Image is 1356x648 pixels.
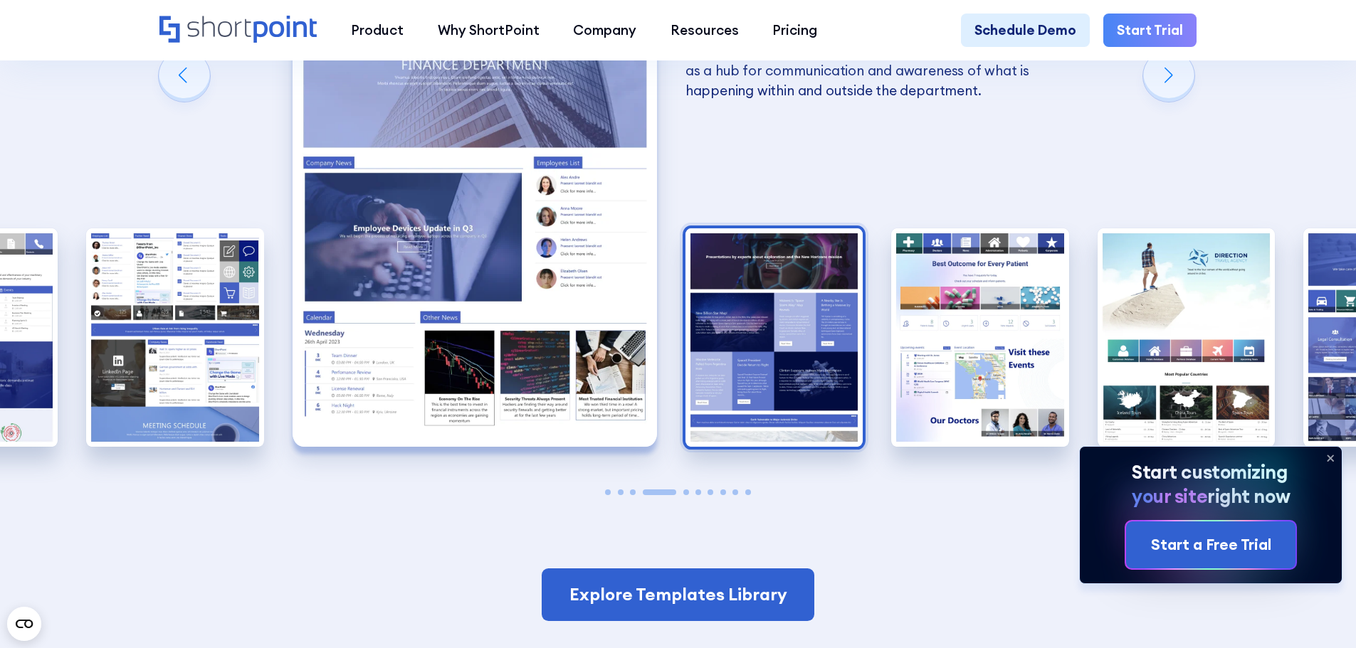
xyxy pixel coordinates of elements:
[1103,14,1197,48] a: Start Trial
[334,14,421,48] a: Product
[685,228,863,447] div: 5 / 10
[618,489,624,495] span: Go to slide 2
[756,14,835,48] a: Pricing
[159,16,317,45] a: Home
[556,14,653,48] a: Company
[351,20,404,41] div: Product
[1143,51,1194,102] div: Next slide
[573,20,636,41] div: Company
[708,489,713,495] span: Go to slide 7
[86,228,264,447] img: Intranet Page Example Social
[86,228,264,447] div: 3 / 10
[720,489,726,495] span: Go to slide 8
[653,14,756,48] a: Resources
[961,14,1090,48] a: Schedule Demo
[159,51,210,102] div: Previous slide
[671,20,739,41] div: Resources
[891,228,1069,447] div: 6 / 10
[683,489,689,495] span: Go to slide 5
[1151,533,1271,556] div: Start a Free Trial
[542,568,814,621] a: Explore Templates Library
[7,607,41,641] button: Open CMP widget
[732,489,738,495] span: Go to slide 9
[643,489,677,495] span: Go to slide 4
[891,228,1069,447] img: Best Intranet Example Healthcare
[1098,228,1276,447] div: 7 / 10
[745,489,751,495] span: Go to slide 10
[685,228,863,447] img: Best SharePoint Intranet Example Technology
[772,20,817,41] div: Pricing
[1126,521,1295,568] a: Start a Free Trial
[438,20,540,41] div: Why ShortPoint
[421,14,557,48] a: Why ShortPoint
[605,489,611,495] span: Go to slide 1
[695,489,701,495] span: Go to slide 6
[1098,228,1276,447] img: Best SharePoint Intranet Travel
[630,489,636,495] span: Go to slide 3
